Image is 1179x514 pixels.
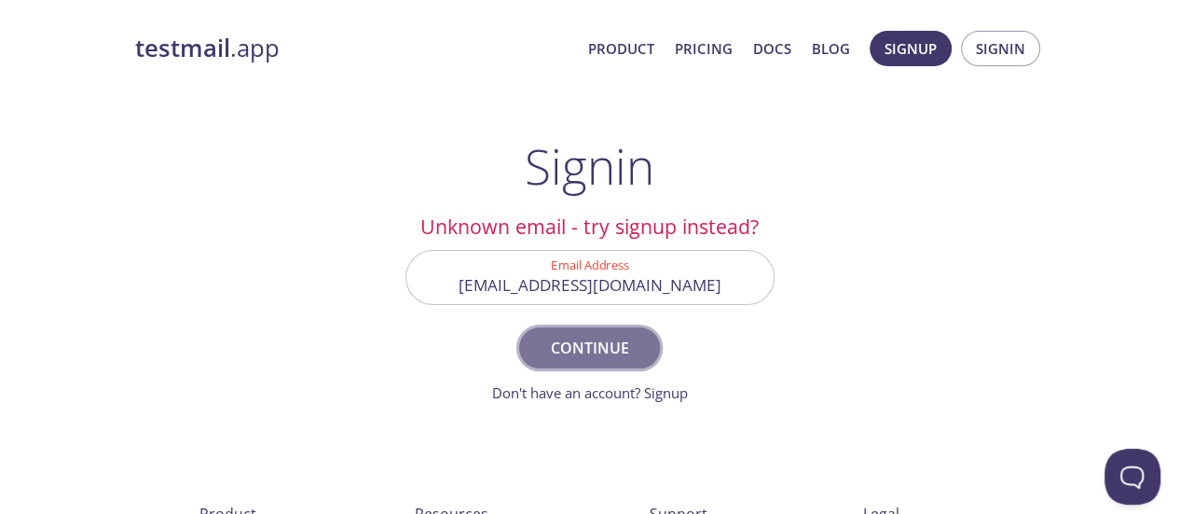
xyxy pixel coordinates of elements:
a: Blog [812,36,850,61]
button: Signup [870,31,952,66]
strong: testmail [135,32,230,64]
a: Don't have an account? Signup [492,383,688,402]
a: Docs [753,36,791,61]
span: Signup [884,36,937,61]
h1: Signin [525,138,654,194]
a: testmail.app [135,33,573,64]
a: Product [588,36,654,61]
h2: Unknown email - try signup instead? [405,211,775,243]
iframe: Help Scout Beacon - Open [1104,449,1160,505]
button: Signin [961,31,1040,66]
a: Pricing [675,36,733,61]
span: Continue [540,335,638,361]
span: Signin [976,36,1025,61]
button: Continue [519,327,659,368]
